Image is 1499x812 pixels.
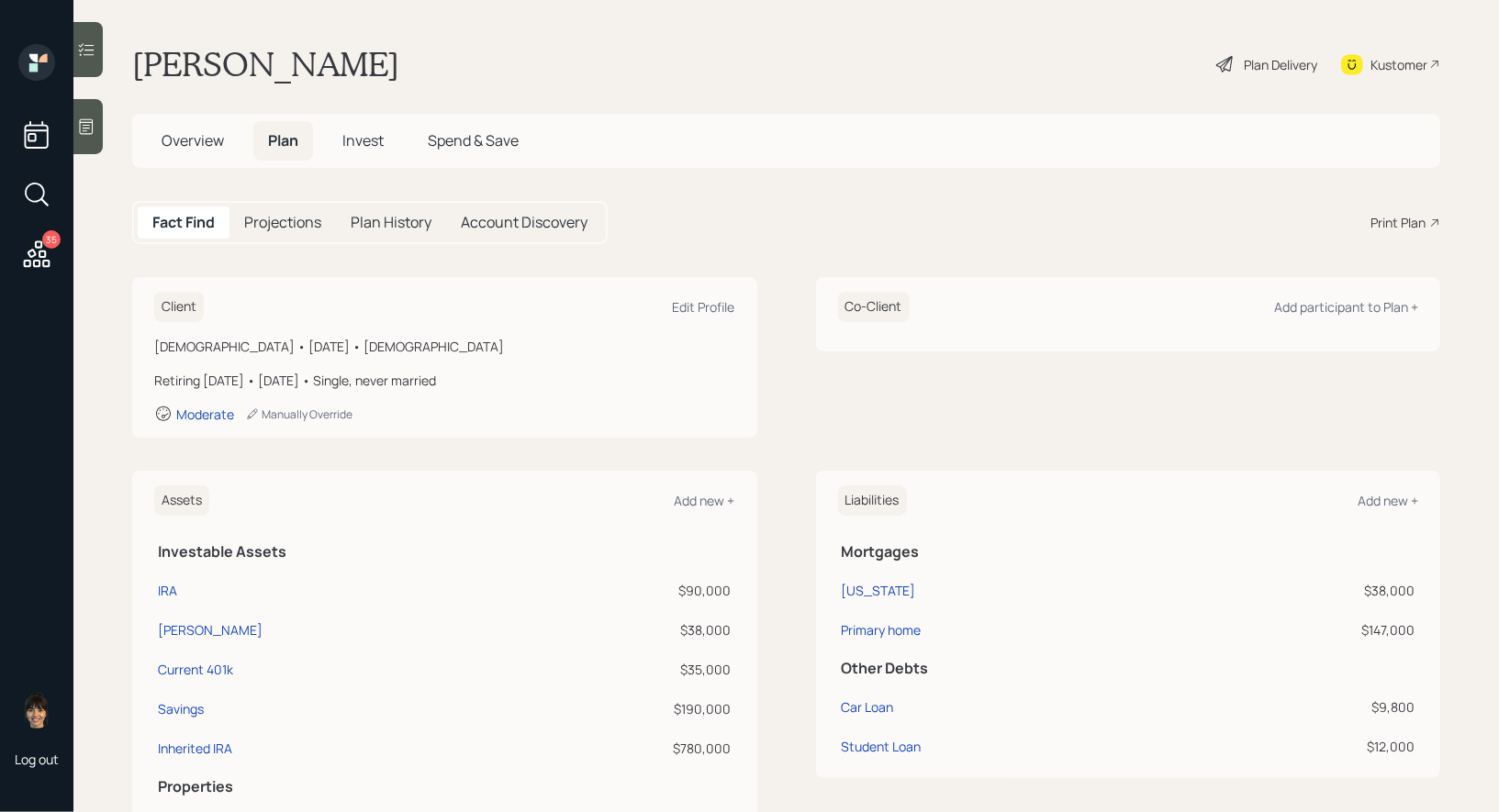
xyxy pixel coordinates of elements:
div: Savings [158,699,204,718]
div: Student Loan [842,737,922,756]
div: Manually Override [245,406,352,422]
div: Kustomer [1370,55,1427,74]
div: Add participant to Plan + [1274,298,1418,316]
div: $38,000 [1184,581,1415,600]
img: treva-nostdahl-headshot.png [18,692,55,729]
div: Primary home [842,620,922,640]
div: [PERSON_NAME] [158,620,263,640]
h5: Properties [158,778,732,795]
h6: Assets [154,485,209,516]
h5: Fact Find [152,214,215,231]
div: $90,000 [521,581,732,600]
div: Current 401k [158,660,233,679]
span: Overview [162,130,224,150]
div: Retiring [DATE] • [DATE] • Single, never married [154,371,735,390]
div: Moderate [176,406,234,423]
h5: Mortgages [842,543,1415,561]
h6: Client [154,292,204,322]
div: $12,000 [1184,737,1415,756]
div: Car Loan [842,697,894,717]
h5: Investable Assets [158,543,732,561]
div: IRA [158,581,177,600]
div: Log out [15,751,59,768]
span: Plan [268,130,298,150]
div: Add new + [675,492,735,509]
div: $9,800 [1184,697,1415,717]
div: $147,000 [1184,620,1415,640]
div: Plan Delivery [1244,55,1317,74]
div: Add new + [1358,492,1418,509]
span: Invest [342,130,384,150]
div: 35 [42,230,61,249]
div: Edit Profile [673,298,735,316]
div: $38,000 [521,620,732,640]
h1: [PERSON_NAME] [132,44,399,84]
h5: Projections [244,214,321,231]
span: Spend & Save [428,130,519,150]
div: Inherited IRA [158,739,232,758]
h6: Liabilities [838,485,907,516]
div: [DEMOGRAPHIC_DATA] • [DATE] • [DEMOGRAPHIC_DATA] [154,337,735,356]
h5: Other Debts [842,660,1415,677]
div: $780,000 [521,739,732,758]
h6: Co-Client [838,292,910,322]
h5: Account Discovery [461,214,587,231]
div: $190,000 [521,699,732,718]
div: Print Plan [1370,213,1426,232]
div: [US_STATE] [842,581,916,600]
div: $35,000 [521,660,732,679]
h5: Plan History [351,214,431,231]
